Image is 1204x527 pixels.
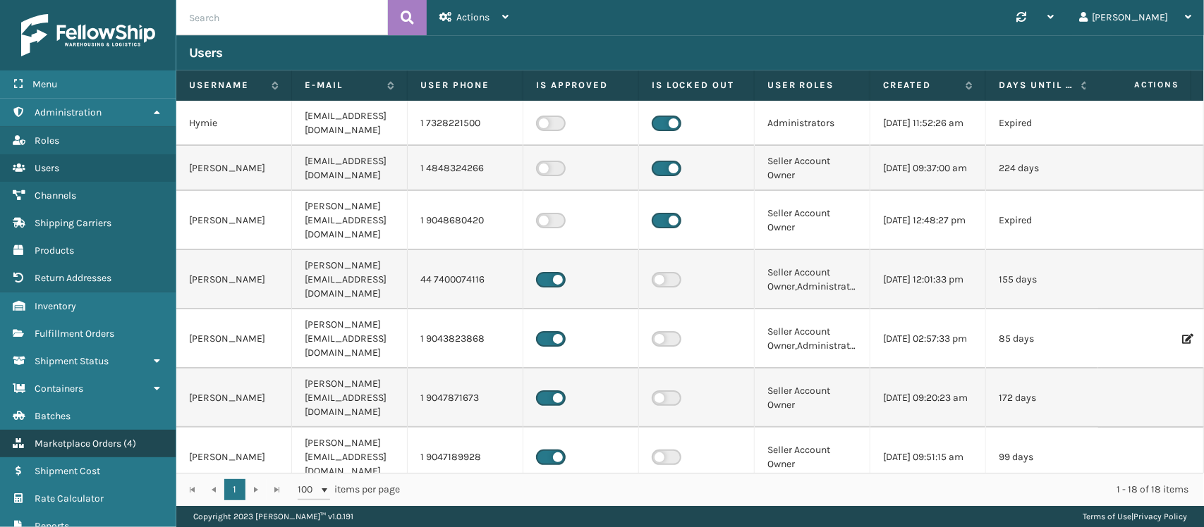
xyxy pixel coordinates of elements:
[755,146,870,191] td: Seller Account Owner
[292,428,408,487] td: [PERSON_NAME][EMAIL_ADDRESS][DOMAIN_NAME]
[986,250,1102,309] td: 155 days
[35,383,83,395] span: Containers
[420,79,510,92] label: User phone
[870,146,986,191] td: [DATE] 09:37:00 am
[408,428,523,487] td: 1 9047189928
[986,368,1102,428] td: 172 days
[292,309,408,368] td: [PERSON_NAME][EMAIL_ADDRESS][DOMAIN_NAME]
[755,250,870,309] td: Seller Account Owner,Administrators
[176,250,292,309] td: [PERSON_NAME]
[35,492,104,504] span: Rate Calculator
[755,428,870,487] td: Seller Account Owner
[870,101,986,146] td: [DATE] 11:52:26 am
[35,217,111,229] span: Shipping Carriers
[193,506,353,527] p: Copyright 2023 [PERSON_NAME]™ v 1.0.191
[986,309,1102,368] td: 85 days
[652,79,741,92] label: Is Locked Out
[292,191,408,250] td: [PERSON_NAME][EMAIL_ADDRESS][DOMAIN_NAME]
[755,309,870,368] td: Seller Account Owner,Administrators
[755,101,870,146] td: Administrators
[536,79,626,92] label: Is Approved
[32,78,57,90] span: Menu
[189,44,223,61] h3: Users
[123,438,136,449] span: ( 4 )
[986,428,1102,487] td: 99 days
[35,106,102,118] span: Administration
[408,250,523,309] td: 44 7400074116
[35,328,114,340] span: Fulfillment Orders
[189,79,264,92] label: Username
[408,368,523,428] td: 1 9047871673
[292,368,408,428] td: [PERSON_NAME][EMAIL_ADDRESS][DOMAIN_NAME]
[1083,506,1187,527] div: |
[292,101,408,146] td: [EMAIL_ADDRESS][DOMAIN_NAME]
[986,191,1102,250] td: Expired
[999,79,1074,92] label: Days until password expires
[176,101,292,146] td: Hymie
[35,244,74,256] span: Products
[755,191,870,250] td: Seller Account Owner
[176,428,292,487] td: [PERSON_NAME]
[35,410,71,422] span: Batches
[1182,334,1191,344] i: Edit
[21,14,155,56] img: logo
[35,465,100,477] span: Shipment Cost
[870,368,986,428] td: [DATE] 09:20:23 am
[408,309,523,368] td: 1 9043823868
[35,438,121,449] span: Marketplace Orders
[35,135,59,147] span: Roles
[767,79,857,92] label: User Roles
[1133,512,1187,521] a: Privacy Policy
[870,250,986,309] td: [DATE] 12:01:33 pm
[870,191,986,250] td: [DATE] 12:48:27 pm
[408,191,523,250] td: 1 9048680420
[35,272,111,284] span: Return Addresses
[408,146,523,191] td: 1 4848324266
[35,300,76,312] span: Inventory
[35,355,109,367] span: Shipment Status
[1083,512,1131,521] a: Terms of Use
[292,250,408,309] td: [PERSON_NAME][EMAIL_ADDRESS][DOMAIN_NAME]
[35,162,59,174] span: Users
[298,479,401,500] span: items per page
[408,101,523,146] td: 1 7328221500
[35,190,76,201] span: Channels
[176,146,292,191] td: [PERSON_NAME]
[305,79,380,92] label: E-mail
[883,79,959,92] label: Created
[224,479,245,500] a: 1
[456,11,489,23] span: Actions
[870,428,986,487] td: [DATE] 09:51:15 am
[986,146,1102,191] td: 224 days
[292,146,408,191] td: [EMAIL_ADDRESS][DOMAIN_NAME]
[176,368,292,428] td: [PERSON_NAME]
[870,309,986,368] td: [DATE] 02:57:33 pm
[755,368,870,428] td: Seller Account Owner
[176,309,292,368] td: [PERSON_NAME]
[298,483,319,497] span: 100
[420,483,1188,497] div: 1 - 18 of 18 items
[1090,73,1188,97] span: Actions
[986,101,1102,146] td: Expired
[176,191,292,250] td: [PERSON_NAME]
